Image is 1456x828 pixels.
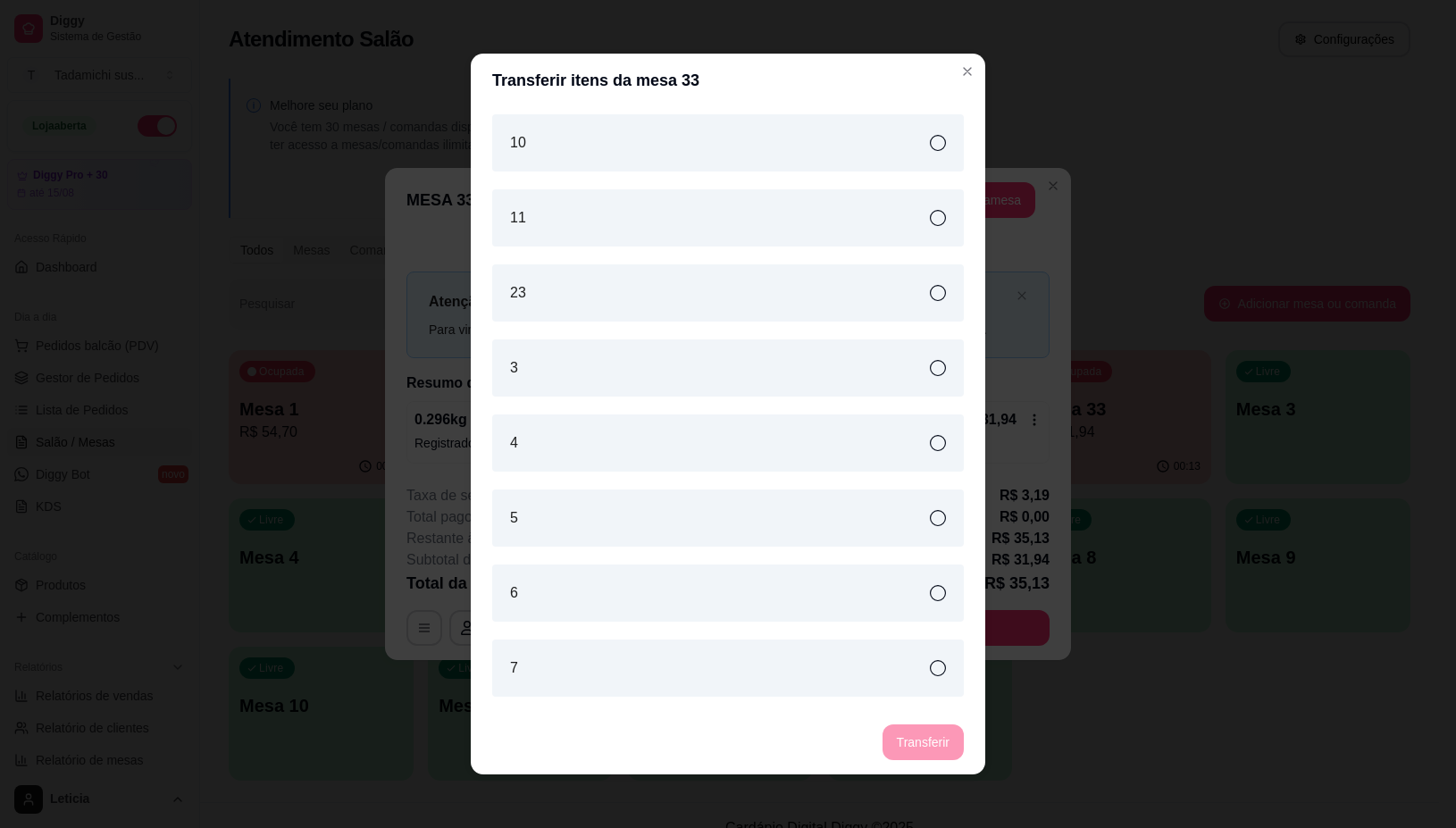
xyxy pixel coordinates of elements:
[510,357,518,379] article: 3
[510,207,526,229] article: 11
[510,507,518,529] article: 5
[510,132,526,154] article: 10
[471,54,985,107] header: Transferir itens da mesa 33
[510,582,518,604] article: 6
[510,432,518,454] article: 4
[510,657,518,679] article: 7
[953,57,982,86] button: Close
[510,282,526,304] article: 23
